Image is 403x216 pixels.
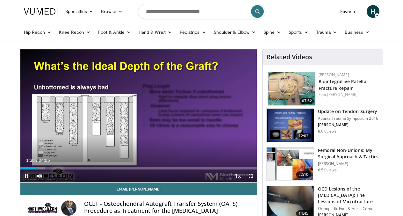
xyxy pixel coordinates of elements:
[266,53,312,61] h4: Related Videos
[318,122,378,127] p: [PERSON_NAME]
[268,72,315,105] img: 711e638b-2741-4ad8-96b0-27da83aae913.150x105_q85_crop-smart_upscale.jpg
[210,26,260,39] a: Shoulder & Elbow
[319,72,349,77] a: [PERSON_NAME]
[20,167,257,169] div: Progress Bar
[268,72,315,105] a: 07:52
[336,5,363,18] a: Favorites
[341,26,373,39] a: Business
[138,4,265,19] input: Search topics, interventions
[367,5,379,18] a: H
[327,92,357,97] a: [PERSON_NAME]
[24,8,58,15] img: VuMedi Logo
[266,108,379,142] a: 12:02 Update on Tendon Surgery Atlanta Trauma Symposium 2016 [PERSON_NAME] 8.0K views
[312,26,341,39] a: Trauma
[26,158,35,163] span: 1:38
[20,183,257,195] a: Email [PERSON_NAME]
[285,26,312,39] a: Sports
[232,169,244,182] button: Playback Rate
[267,148,314,181] img: b28afd99-48ff-4b08-9669-2cc8b2512f02.150x105_q85_crop-smart_upscale.jpg
[39,158,50,163] span: 24:05
[55,26,94,39] a: Knee Recon
[318,161,379,166] p: [PERSON_NAME]
[318,206,379,211] p: Orthopedic Foot & Ankle Center
[20,49,257,183] video-js: Video Player
[300,98,314,104] span: 07:52
[97,5,126,18] a: Browse
[260,26,285,39] a: Spine
[61,5,97,18] a: Specialties
[20,169,33,182] button: Pause
[33,169,46,182] button: Mute
[318,129,337,134] p: 8.0K views
[94,26,135,39] a: Foot & Ankle
[267,109,314,142] img: 14929f5a-e4b8-42f0-9be4-b2bc5c40fd40.150x105_q85_crop-smart_upscale.jpg
[61,200,76,216] img: Avatar
[319,78,366,91] a: Biointegrative Patella Fracture Repair
[135,26,176,39] a: Hand & Wrist
[20,26,55,39] a: Hip Recon
[244,169,257,182] button: Fullscreen
[318,108,378,115] h3: Update on Tendon Surgery
[84,200,252,214] h4: OCLT - Osteochondral Autograft Transfer System (OATS) Procedure as Treatment for the [MEDICAL_DATA]
[25,200,59,216] img: Northwestern Foot and Ankle Orthopedic Surgery
[36,158,38,163] span: /
[318,168,337,173] p: 6.5K views
[319,92,378,97] div: Feat.
[296,171,311,178] span: 22:10
[318,186,379,205] h3: OCD Lesions of the [MEDICAL_DATA]: The Lessons of Microfracture
[176,26,210,39] a: Pediatrics
[266,147,379,181] a: 22:10 Femoral Non-Unions: My Surgical Approach & Tactics [PERSON_NAME] 6.5K views
[318,116,378,121] p: Atlanta Trauma Symposium 2016
[296,133,311,139] span: 12:02
[318,147,379,160] h3: Femoral Non-Unions: My Surgical Approach & Tactics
